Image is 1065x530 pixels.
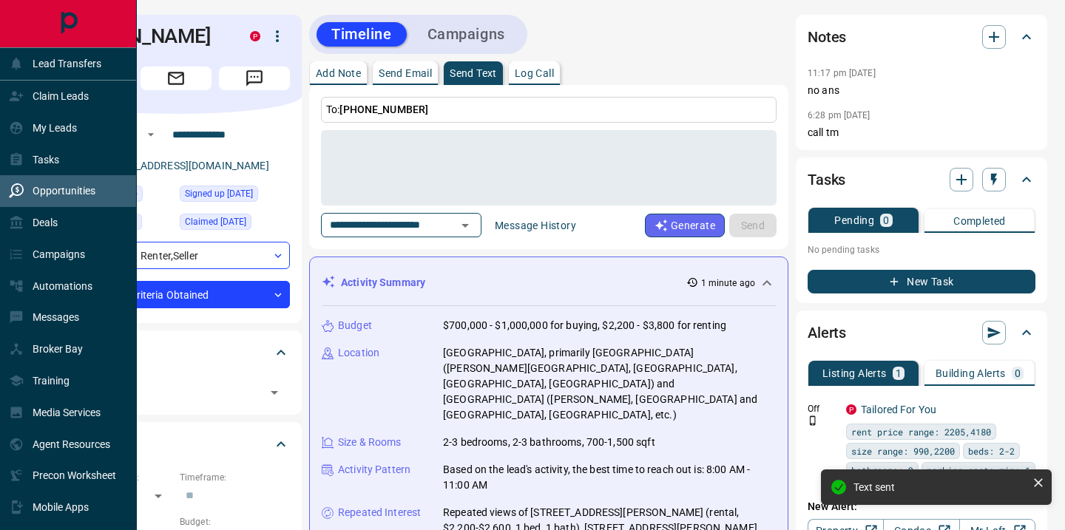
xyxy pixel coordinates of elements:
[185,186,253,201] span: Signed up [DATE]
[808,110,870,120] p: 6:28 pm [DATE]
[701,276,755,290] p: 1 minute ago
[808,162,1035,197] div: Tasks
[321,97,777,123] p: To:
[62,24,228,48] h1: [PERSON_NAME]
[338,318,372,333] p: Budget
[142,126,160,143] button: Open
[846,404,856,415] div: property.ca
[455,215,476,236] button: Open
[486,214,585,237] button: Message History
[185,214,246,229] span: Claimed [DATE]
[808,125,1035,140] p: call tm
[338,505,421,520] p: Repeated Interest
[808,415,818,426] svg: Push Notification Only
[62,281,290,308] div: Criteria Obtained
[968,444,1015,458] span: beds: 2-2
[450,68,497,78] p: Send Text
[62,242,290,269] div: Renter , Seller
[808,321,846,344] h2: Alerts
[264,382,285,403] button: Open
[834,215,874,225] p: Pending
[341,275,425,291] p: Activity Summary
[808,19,1035,55] div: Notes
[808,25,846,49] h2: Notes
[141,67,212,90] span: Email
[443,435,655,450] p: 2-3 bedrooms, 2-3 bathrooms, 700-1,500 sqft
[317,22,407,47] button: Timeline
[338,345,379,361] p: Location
[808,239,1035,261] p: No pending tasks
[883,215,889,225] p: 0
[219,67,290,90] span: Message
[338,462,410,478] p: Activity Pattern
[443,462,776,493] p: Based on the lead's activity, the best time to reach out is: 8:00 AM - 11:00 AM
[1015,368,1021,378] p: 0
[338,435,402,450] p: Size & Rooms
[180,214,290,234] div: Fri Aug 22 2025
[853,481,1027,493] div: Text sent
[927,463,1030,478] span: parking spots min: 1
[316,68,361,78] p: Add Note
[851,444,955,458] span: size range: 990,2200
[808,315,1035,350] div: Alerts
[379,68,432,78] p: Send Email
[180,471,290,484] p: Timeframe:
[808,402,837,415] p: Off
[936,368,1006,378] p: Building Alerts
[851,424,991,439] span: rent price range: 2205,4180
[851,463,913,478] span: bathrooms: 2
[250,31,260,41] div: property.ca
[443,318,726,333] p: $700,000 - $1,000,000 for buying, $2,200 - $3,800 for renting
[953,216,1006,226] p: Completed
[808,270,1035,293] button: New Task
[808,499,1035,514] p: New Alert:
[413,22,520,47] button: Campaigns
[443,345,776,423] p: [GEOGRAPHIC_DATA], primarily [GEOGRAPHIC_DATA] ([PERSON_NAME][GEOGRAPHIC_DATA], [GEOGRAPHIC_DATA]...
[180,186,290,206] div: Wed Aug 13 2025
[339,103,428,115] span: [PHONE_NUMBER]
[102,160,269,171] a: [EMAIL_ADDRESS][DOMAIN_NAME]
[62,335,290,370] div: Tags
[322,269,776,296] div: Activity Summary1 minute ago
[808,68,876,78] p: 11:17 pm [DATE]
[808,168,845,191] h2: Tasks
[645,214,725,237] button: Generate
[861,404,936,415] a: Tailored For You
[515,68,554,78] p: Log Call
[896,368,902,378] p: 1
[62,427,290,462] div: Criteria
[180,515,290,529] p: Budget:
[822,368,887,378] p: Listing Alerts
[808,83,1035,98] p: no ans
